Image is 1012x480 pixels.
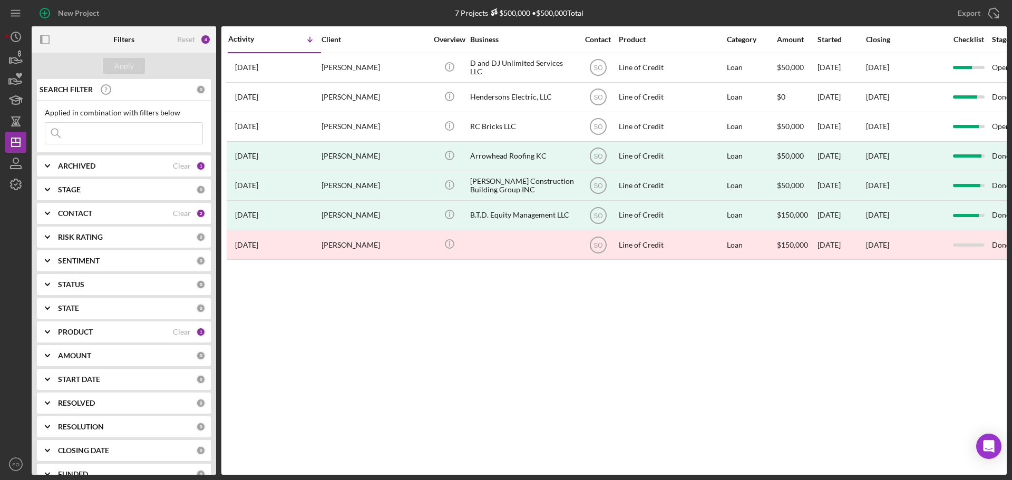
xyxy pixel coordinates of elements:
b: AMOUNT [58,351,91,360]
div: Applied in combination with filters below [45,109,203,117]
div: 4 [200,34,211,45]
b: Filters [113,35,134,44]
div: 0 [196,303,206,313]
b: START DATE [58,375,100,384]
div: [DATE] [818,231,865,259]
div: Apply [114,58,134,74]
div: 0 [196,398,206,408]
text: SO [593,64,602,72]
div: [PERSON_NAME] [322,113,427,141]
div: B.T.D. Equity Management LLC [470,201,576,229]
text: SO [593,123,602,131]
div: Activity [228,35,275,43]
div: Clear [173,209,191,218]
b: RESOLUTION [58,423,104,431]
div: Product [619,35,724,44]
div: [DATE] [818,201,865,229]
b: FUNDED [58,470,88,478]
div: 0 [196,422,206,432]
time: [DATE] [866,92,889,101]
b: ARCHIVED [58,162,95,170]
div: [DATE] [866,181,889,190]
b: RISK RATING [58,233,103,241]
div: Closing [866,35,945,44]
div: Open Intercom Messenger [976,434,1001,459]
div: Line of Credit [619,83,724,111]
div: Overview [430,35,469,44]
time: 2025-07-17 14:28 [235,93,258,101]
div: $150,000 [777,201,816,229]
div: [DATE] [818,83,865,111]
span: $50,000 [777,63,804,72]
div: $50,000 [777,142,816,170]
div: 1 [196,327,206,337]
div: $500,000 [488,8,530,17]
div: Line of Credit [619,172,724,200]
div: Hendersons Electric, LLC [470,83,576,111]
div: 0 [196,446,206,455]
time: [DATE] [866,122,889,131]
div: 0 [196,85,206,94]
button: SO [5,454,26,475]
time: 2024-07-05 03:56 [235,211,258,219]
div: Category [727,35,776,44]
div: 1 [196,161,206,171]
div: Loan [727,113,776,141]
div: 2 [196,209,206,218]
b: RESOLVED [58,399,95,407]
div: Clear [173,328,191,336]
b: SENTIMENT [58,257,100,265]
div: 0 [196,280,206,289]
div: Line of Credit [619,142,724,170]
b: SEARCH FILTER [40,85,93,94]
div: 0 [196,351,206,360]
b: CLOSING DATE [58,446,109,455]
div: [PERSON_NAME] [322,172,427,200]
text: SO [593,153,602,160]
text: SO [593,182,602,190]
div: 0 [196,232,206,242]
b: STATE [58,304,79,312]
div: [PERSON_NAME] [322,54,427,82]
div: [PERSON_NAME] [322,83,427,111]
b: STAGE [58,185,81,194]
time: 2025-07-15 20:55 [235,122,258,131]
time: 2024-10-30 17:52 [235,152,258,160]
text: SO [593,94,602,101]
b: PRODUCT [58,328,93,336]
div: Loan [727,83,776,111]
div: RC Bricks LLC [470,113,576,141]
div: Loan [727,54,776,82]
div: [PERSON_NAME] [322,142,427,170]
div: Client [322,35,427,44]
text: SO [593,212,602,219]
div: Contact [578,35,618,44]
time: [DATE] [866,240,889,249]
div: Loan [727,172,776,200]
div: D and DJ Unlimited Services LLC [470,54,576,82]
div: Checklist [946,35,991,44]
button: Apply [103,58,145,74]
div: Business [470,35,576,44]
div: $50,000 [777,172,816,200]
div: 0 [196,375,206,384]
div: Amount [777,35,816,44]
div: Loan [727,201,776,229]
div: 0 [196,469,206,479]
time: 2024-10-24 00:51 [235,181,258,190]
time: 2023-07-11 16:01 [235,241,258,249]
div: 7 Projects • $500,000 Total [455,8,583,17]
div: [PERSON_NAME] [322,231,427,259]
div: [DATE] [818,172,865,200]
div: Line of Credit [619,201,724,229]
div: $0 [777,83,816,111]
time: 2025-07-21 20:56 [235,63,258,72]
div: $150,000 [777,231,816,259]
div: 0 [196,185,206,194]
div: [PERSON_NAME] Construction Building Group INC [470,172,576,200]
div: Reset [177,35,195,44]
span: $50,000 [777,122,804,131]
b: CONTACT [58,209,92,218]
div: [DATE] [866,152,889,160]
div: Started [818,35,865,44]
